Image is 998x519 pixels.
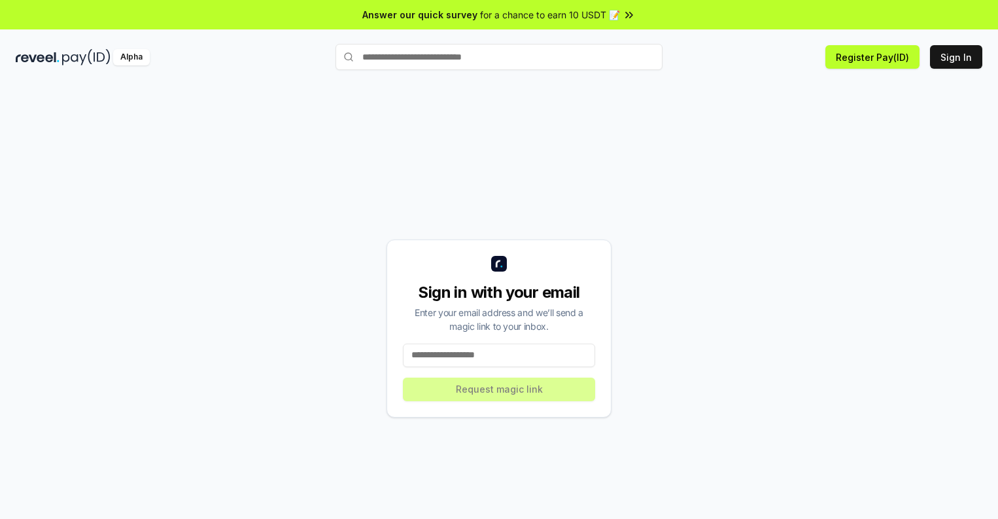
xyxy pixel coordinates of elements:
img: pay_id [62,49,111,65]
span: for a chance to earn 10 USDT 📝 [480,8,620,22]
button: Register Pay(ID) [825,45,920,69]
div: Alpha [113,49,150,65]
img: reveel_dark [16,49,60,65]
span: Answer our quick survey [362,8,477,22]
button: Sign In [930,45,982,69]
img: logo_small [491,256,507,272]
div: Enter your email address and we’ll send a magic link to your inbox. [403,306,595,333]
div: Sign in with your email [403,282,595,303]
